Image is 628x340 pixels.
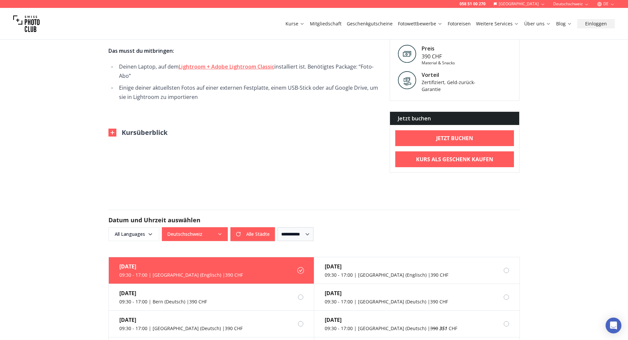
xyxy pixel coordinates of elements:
[230,227,275,241] button: Alle Städte
[390,112,520,125] div: Jetzt buchen
[325,263,448,270] div: [DATE]
[108,215,520,225] h2: Datum und Uhrzeit auswählen
[606,318,621,333] div: Intercom-Nachrichtendienst öffnen
[108,129,116,137] img: Outline Close
[310,20,342,27] a: Mitgliedschaft
[119,316,243,324] div: [DATE]
[325,325,457,332] div: 09:30 - 17:00 | [GEOGRAPHIC_DATA] (Deutsch) | CHF
[117,83,379,102] li: Einige deiner aktuellsten Fotos auf einer externen Festplatte, einem USB-Stick oder auf Google Dr...
[285,20,305,27] a: Kurse
[119,272,243,278] div: 09:30 - 17:00 | [GEOGRAPHIC_DATA] (Englisch) | 390 CHF
[422,79,478,93] div: Zertifiziert, Geld-zurück-Garantie
[522,19,553,28] button: Über uns
[460,1,486,7] a: 058 51 00 270
[430,325,438,331] span: 390
[325,316,457,324] div: [DATE]
[344,19,395,28] button: Geschenkgutscheine
[436,134,473,142] b: Jetzt buchen
[422,60,455,66] div: Material & Snacks
[325,289,448,297] div: [DATE]
[109,228,158,240] span: All Languages
[108,47,174,54] strong: Das musst du mitbringen:
[13,11,40,37] img: Swiss photo club
[119,263,243,270] div: [DATE]
[448,20,471,27] a: Fotoreisen
[117,62,379,80] li: Deinen Laptop, auf dem installiert ist. Benötigtes Package: “Foto-Abo”
[307,19,344,28] button: Mitgliedschaft
[473,19,522,28] button: Weitere Services
[283,19,307,28] button: Kurse
[347,20,393,27] a: Geschenkgutscheine
[577,19,615,28] button: Einloggen
[108,128,167,137] button: Kursüberblick
[422,71,478,79] div: Vorteil
[119,325,243,332] div: 09:30 - 17:00 | [GEOGRAPHIC_DATA] (Deutsch) | 390 CHF
[179,63,274,70] a: Lightroom + Adobe Lightroom Classic
[119,289,207,297] div: [DATE]
[422,45,455,52] div: Preis
[395,151,514,167] a: Kurs als Geschenk kaufen
[108,227,159,241] button: All Languages
[553,19,575,28] button: Blog
[162,227,228,241] button: Deutschschweiz
[445,19,473,28] button: Fotoreisen
[416,155,493,163] b: Kurs als Geschenk kaufen
[476,20,519,27] a: Weitere Services
[325,272,448,278] div: 09:30 - 17:00 | [GEOGRAPHIC_DATA] (Englisch) | 390 CHF
[119,298,207,305] div: 09:30 - 17:00 | Bern (Deutsch) | 390 CHF
[395,19,445,28] button: Fotowettbewerbe
[556,20,572,27] a: Blog
[398,45,416,63] img: Preis
[439,325,447,331] em: 351
[395,130,514,146] a: Jetzt buchen
[524,20,551,27] a: Über uns
[398,71,416,89] img: Vorteil
[325,298,448,305] div: 09:30 - 17:00 | [GEOGRAPHIC_DATA] (Deutsch) | 390 CHF
[422,52,455,60] div: 390 CHF
[398,20,442,27] a: Fotowettbewerbe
